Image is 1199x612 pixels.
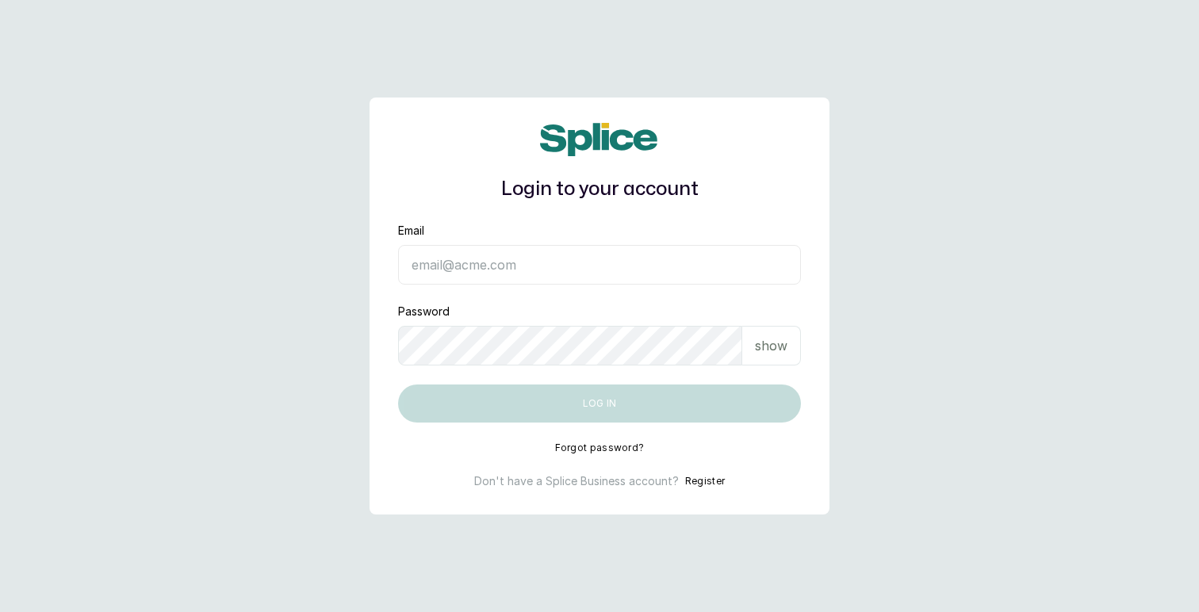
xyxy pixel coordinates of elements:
[474,473,679,489] p: Don't have a Splice Business account?
[398,245,801,285] input: email@acme.com
[755,336,787,355] p: show
[398,304,450,319] label: Password
[398,384,801,423] button: Log in
[685,473,725,489] button: Register
[555,442,645,454] button: Forgot password?
[398,223,424,239] label: Email
[398,175,801,204] h1: Login to your account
